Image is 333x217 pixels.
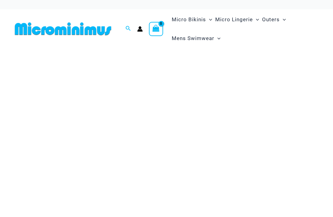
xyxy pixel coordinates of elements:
nav: Site Navigation [169,9,321,49]
a: Mens SwimwearMenu ToggleMenu Toggle [170,29,222,48]
a: Micro LingerieMenu ToggleMenu Toggle [214,10,261,29]
span: Menu Toggle [280,12,286,27]
a: OutersMenu ToggleMenu Toggle [261,10,287,29]
span: Outers [262,12,280,27]
span: Menu Toggle [253,12,259,27]
a: Search icon link [125,25,131,33]
span: Micro Bikinis [172,12,206,27]
span: Micro Lingerie [215,12,253,27]
a: View Shopping Cart, empty [149,22,163,36]
img: MM SHOP LOGO FLAT [12,22,114,36]
span: Menu Toggle [214,31,220,46]
a: Micro BikinisMenu ToggleMenu Toggle [170,10,214,29]
span: Mens Swimwear [172,31,214,46]
a: Account icon link [137,26,143,32]
span: Menu Toggle [206,12,212,27]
